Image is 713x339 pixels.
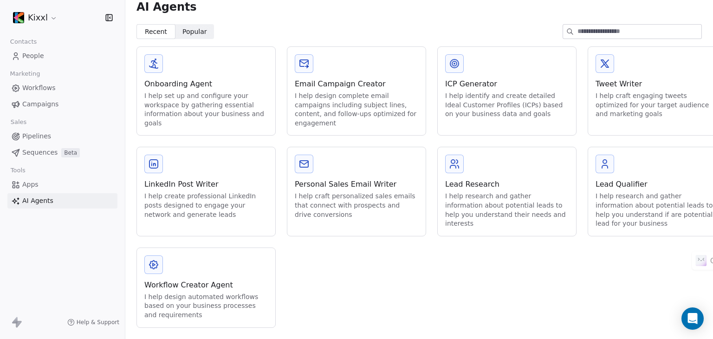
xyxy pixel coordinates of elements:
[7,80,117,96] a: Workflows
[22,83,56,93] span: Workflows
[7,129,117,144] a: Pipelines
[144,78,268,90] div: Onboarding Agent
[22,99,58,109] span: Campaigns
[6,67,44,81] span: Marketing
[7,48,117,64] a: People
[445,91,569,119] div: I help identify and create detailed Ideal Customer Profiles (ICPs) based on your business data an...
[67,319,119,326] a: Help & Support
[7,145,117,160] a: SequencesBeta
[11,10,59,26] button: Kixxl
[445,179,569,190] div: Lead Research
[144,91,268,128] div: I help set up and configure your workspace by gathering essential information about your business...
[295,91,418,128] div: I help design complete email campaigns including subject lines, content, and follow-ups optimized...
[13,12,24,23] img: uploaded-images_720-68b5ec94d5d7631afc7730d9.png
[182,27,207,37] span: Popular
[295,78,418,90] div: Email Campaign Creator
[445,192,569,228] div: I help research and gather information about potential leads to help you understand their needs a...
[144,293,268,320] div: I help design automated workflows based on your business processes and requirements
[22,131,51,141] span: Pipelines
[6,35,41,49] span: Contacts
[7,193,117,209] a: AI Agents
[144,280,268,291] div: Workflow Creator Agent
[7,177,117,192] a: Apps
[7,97,117,112] a: Campaigns
[681,307,704,330] div: Open Intercom Messenger
[61,148,80,157] span: Beta
[22,148,58,157] span: Sequences
[445,78,569,90] div: ICP Generator
[295,192,418,219] div: I help craft personalized sales emails that connect with prospects and drive conversions
[77,319,119,326] span: Help & Support
[22,51,44,61] span: People
[295,179,418,190] div: Personal Sales Email Writer
[28,12,48,24] span: Kixxl
[22,196,53,206] span: AI Agents
[144,192,268,219] div: I help create professional LinkedIn posts designed to engage your network and generate leads
[6,163,29,177] span: Tools
[144,179,268,190] div: LinkedIn Post Writer
[22,180,39,189] span: Apps
[6,115,31,129] span: Sales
